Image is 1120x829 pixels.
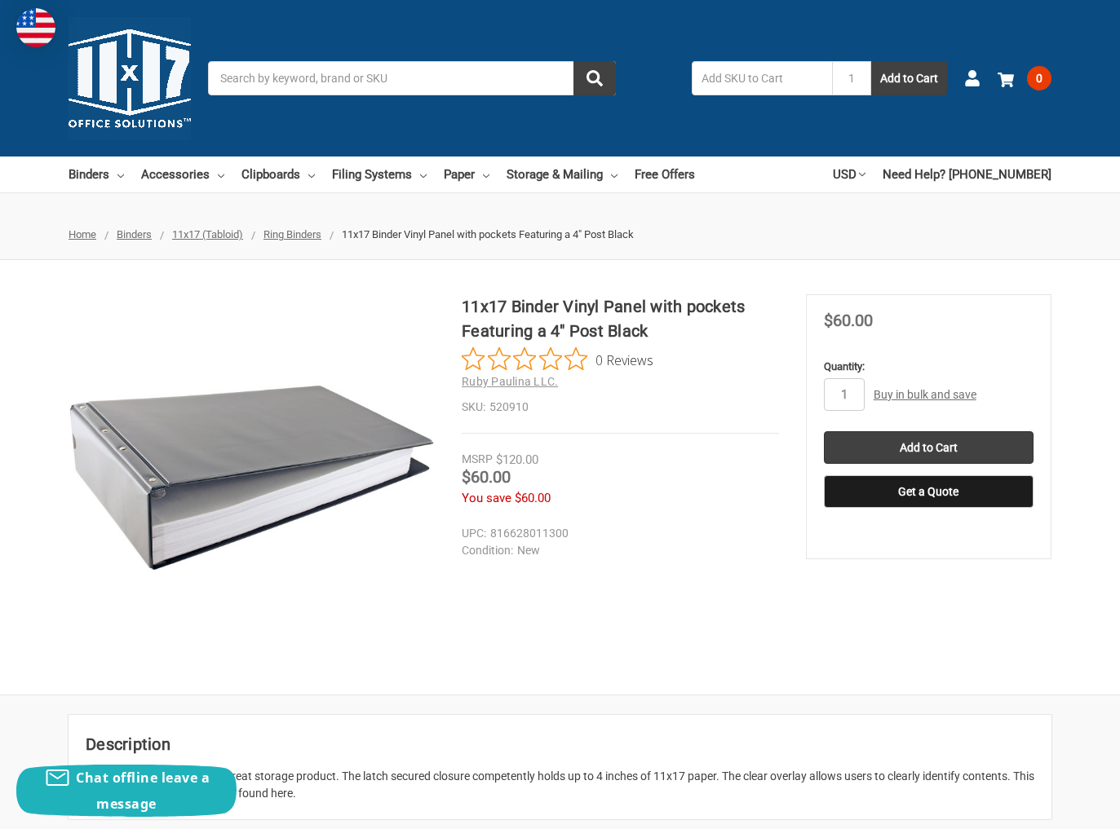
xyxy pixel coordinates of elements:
a: Ruby Paulina LLC. [462,375,558,388]
a: Ring Binders [263,228,321,240]
span: Chat offline leave a message [76,769,210,813]
img: 11x17.com [69,17,191,139]
img: duty and tax information for United States [16,8,55,47]
span: $60.00 [515,491,551,505]
a: Clipboards [241,157,315,192]
input: Add to Cart [824,431,1034,464]
span: $60.00 [462,467,511,487]
img: 11x17 Binder Vinyl Panel with pockets Featuring a 4" Post Black [69,294,435,660]
dt: UPC: [462,525,486,542]
a: 0 [998,57,1051,99]
a: Buy in bulk and save [874,388,976,401]
a: Free Offers [635,157,695,192]
span: You save [462,491,511,505]
dd: New [462,542,772,559]
span: $120.00 [496,452,538,467]
div: This 4'' post binder makes a great storage product. The latch secured closure competently holds u... [86,768,1034,802]
dt: SKU: [462,399,485,416]
dt: Condition: [462,542,513,559]
input: Search by keyword, brand or SKU [208,61,616,95]
button: Chat offline leave a message [16,765,237,817]
a: Home [69,228,96,240]
span: $60.00 [824,311,873,330]
div: MSRP [462,451,493,468]
a: Storage & Mailing [507,157,618,192]
input: Add SKU to Cart [692,61,832,95]
span: 0 [1027,66,1051,90]
dd: 520910 [462,399,779,416]
span: 0 Reviews [595,347,653,372]
label: Quantity: [824,359,1034,375]
a: Filing Systems [332,157,427,192]
h1: 11x17 Binder Vinyl Panel with pockets Featuring a 4" Post Black [462,294,779,343]
button: Add to Cart [871,61,947,95]
button: Rated 0 out of 5 stars from 0 reviews. Jump to reviews. [462,347,653,372]
a: 11x17 (Tabloid) [172,228,243,240]
a: Paper [444,157,489,192]
button: Get a Quote [824,475,1034,508]
h2: Description [86,732,1034,756]
a: Binders [69,157,124,192]
a: USD [833,157,865,192]
a: Accessories [141,157,224,192]
a: Binders [117,228,152,240]
span: 11x17 Binder Vinyl Panel with pockets Featuring a 4" Post Black [342,228,634,240]
a: Need Help? [PHONE_NUMBER] [883,157,1051,192]
dd: 816628011300 [462,525,772,542]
